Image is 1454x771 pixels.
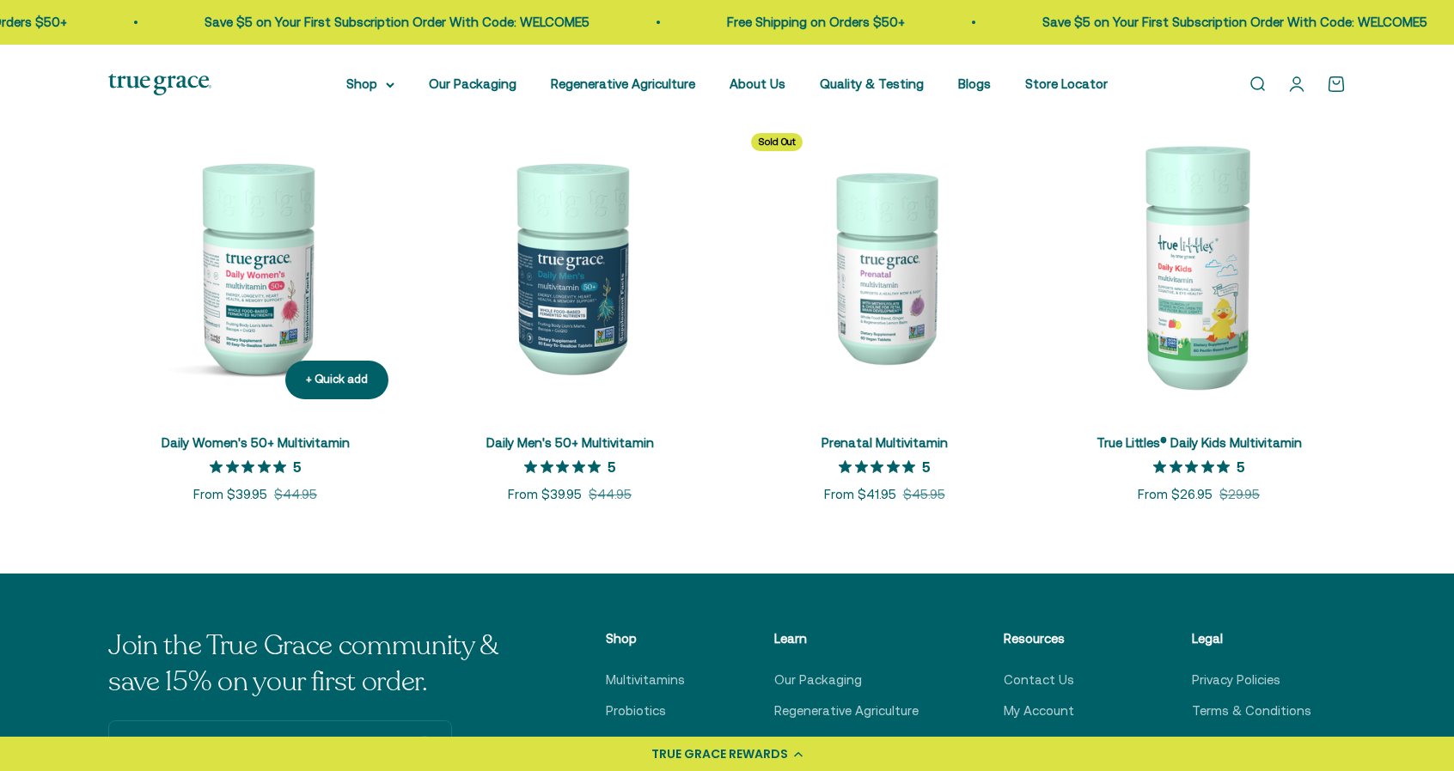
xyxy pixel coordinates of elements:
[486,435,654,450] a: Daily Men's 50+ Multivitamin
[576,15,754,29] a: Free Shipping on Orders $50+
[824,484,896,505] sale-price: From $41.95
[903,484,945,505] compare-at-price: $45.95
[1025,76,1108,91] a: Store Locator
[346,74,394,94] summary: Shop
[162,435,350,450] a: Daily Women's 50+ Multivitamin
[210,454,293,478] span: 5 out of 5 stars rating in total 14 reviews.
[922,458,930,475] p: 5
[839,454,922,478] span: 5 out of 5 stars rating in total 4 reviews.
[1004,732,1100,752] a: Loyalty Program
[606,732,669,752] a: Omega Oil
[1192,628,1311,649] p: Legal
[822,435,948,450] a: Prenatal Multivitamin
[1004,701,1074,721] a: My Account
[508,484,582,505] sale-price: From $39.95
[285,361,388,399] button: + Quick add
[108,628,521,700] p: Join the True Grace community & save 15% on your first order.
[774,628,919,649] p: Learn
[423,119,717,413] img: Daily Men's 50+ Multivitamin
[524,454,608,478] span: 5 out of 5 stars rating in total 4 reviews.
[737,119,1031,413] img: Daily Multivitamin to Support a Healthy Mom & Baby* For women during pre-conception, pregnancy, a...
[193,484,267,505] sale-price: From $39.95
[608,458,615,475] p: 5
[108,119,402,413] img: Daily Women's 50+ Multivitamin
[306,371,368,389] div: + Quick add
[53,12,438,33] p: Save $5 on Your First Subscription Order With Code: WELCOME5
[551,76,695,91] a: Regenerative Agriculture
[891,12,1276,33] p: Save $5 on Your First Subscription Order With Code: WELCOME5
[1153,454,1237,478] span: 5 out of 5 stars rating in total 6 reviews.
[1138,484,1213,505] sale-price: From $26.95
[774,670,862,690] a: Our Packaging
[774,701,919,721] a: Regenerative Agriculture
[606,701,666,721] a: Probiotics
[1192,701,1311,721] a: Terms & Conditions
[1004,628,1106,649] p: Resources
[1192,732,1268,752] a: Return Policy
[274,484,317,505] compare-at-price: $44.95
[651,745,788,763] div: TRUE GRACE REWARDS
[820,76,924,91] a: Quality & Testing
[1052,119,1346,413] img: True Littles® Daily Kids Multivitamin
[606,628,688,649] p: Shop
[606,670,685,690] a: Multivitamins
[589,484,632,505] compare-at-price: $44.95
[1237,458,1244,475] p: 5
[1004,670,1074,690] a: Contact Us
[774,732,830,752] a: About Us
[429,76,516,91] a: Our Packaging
[1192,670,1280,690] a: Privacy Policies
[1097,435,1302,450] a: True Littles® Daily Kids Multivitamin
[730,76,785,91] a: About Us
[958,76,991,91] a: Blogs
[1219,484,1260,505] compare-at-price: $29.95
[293,458,301,475] p: 5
